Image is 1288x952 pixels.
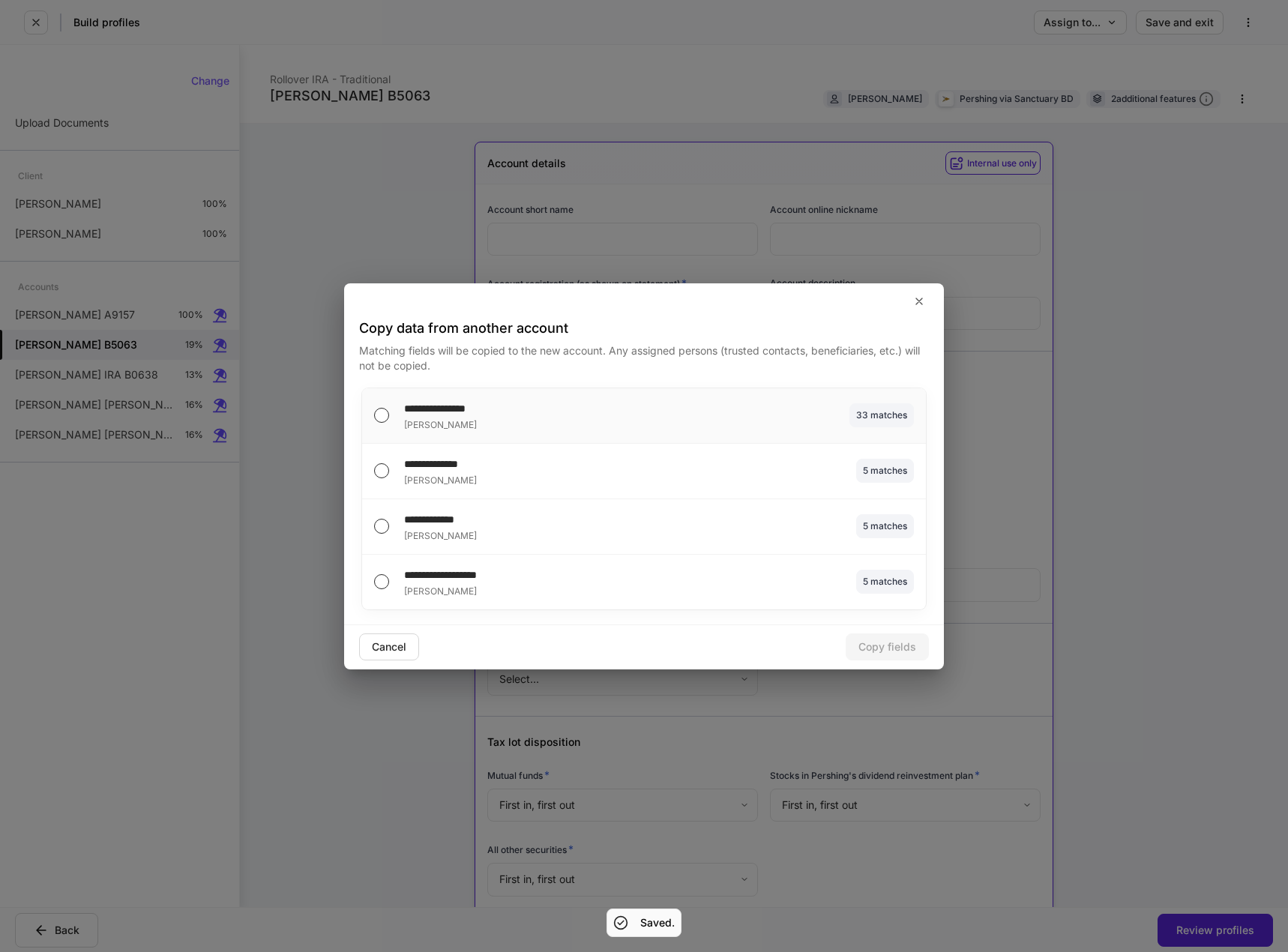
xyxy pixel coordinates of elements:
[640,915,675,930] h5: Saved.
[359,343,929,373] p: Matching fields will be copied to the new account. Any assigned persons (trusted contacts, benefi...
[359,633,419,660] button: Cancel
[863,574,907,588] div: 5 matches
[404,582,654,597] div: [PERSON_NAME]
[863,519,907,533] div: 5 matches
[404,416,651,431] div: [PERSON_NAME]
[359,319,929,337] h4: Copy data from another account
[863,463,907,477] div: 5 matches
[404,472,654,486] div: [PERSON_NAME]
[372,642,406,652] div: Cancel
[856,408,907,422] div: 33 matches
[404,527,654,542] div: [PERSON_NAME]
